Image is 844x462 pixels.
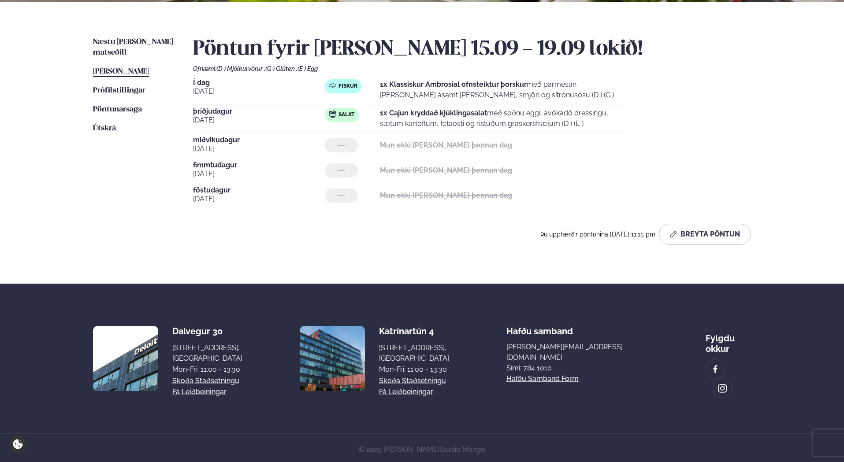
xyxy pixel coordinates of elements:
div: Mon-Fri: 11:00 - 13:30 [172,364,242,375]
img: image alt [710,364,720,374]
span: Prófílstillingar [93,87,145,94]
strong: 1x Klassískur Ambrosial ofnsteiktur þorskur [380,80,527,89]
span: (D ) Mjólkurvörur , [216,65,265,72]
span: miðvikudagur [193,137,325,144]
span: Hafðu samband [506,319,573,336]
span: [DATE] [193,86,325,97]
span: Fiskur [338,83,357,90]
div: Ofnæmi: [193,65,751,72]
a: Hafðu samband form [506,373,579,384]
img: image alt [93,326,158,391]
span: þriðjudagur [193,108,325,115]
a: Skoða staðsetningu [172,376,239,386]
a: Pöntunarsaga [93,104,142,115]
span: [PERSON_NAME] [93,68,149,75]
span: --- [338,142,345,149]
a: Cookie settings [9,435,27,453]
a: Útskrá [93,123,116,134]
span: [DATE] [193,115,325,126]
a: Studio Mango [439,445,485,454]
div: Fylgdu okkur [706,326,751,354]
a: Fá leiðbeiningar [379,387,433,397]
strong: Mun ekki [PERSON_NAME] þennan dag [380,191,512,200]
span: © 2025 [PERSON_NAME] [359,445,485,454]
div: Mon-Fri: 11:00 - 13:30 [379,364,449,375]
span: Útskrá [93,125,116,132]
span: Þú uppfærðir pöntunina [DATE] 11:15 pm [540,231,655,238]
img: salad.svg [329,111,336,118]
a: Næstu [PERSON_NAME] matseðill [93,37,175,58]
img: image alt [718,384,727,394]
span: föstudagur [193,187,325,194]
p: með soðnu eggi, avókadó dressingu, sætum kartöflum, fetaosti og ristuðum graskersfræjum (D ) (E ) [380,108,625,129]
span: --- [338,167,345,174]
a: Fá leiðbeiningar [172,387,227,397]
a: [PERSON_NAME] [93,67,149,77]
div: Katrínartún 4 [379,326,449,336]
span: Pöntunarsaga [93,106,142,113]
div: Dalvegur 30 [172,326,242,336]
p: með parmesan [PERSON_NAME] ásamt [PERSON_NAME], smjöri og sítrónusósu (D ) (G ) [380,79,625,100]
div: [STREET_ADDRESS], [GEOGRAPHIC_DATA] [172,343,242,364]
span: Salat [338,111,354,118]
strong: 1x Cajun kryddað kjúklingasalat [380,109,487,117]
a: [PERSON_NAME][EMAIL_ADDRESS][DOMAIN_NAME] [506,342,648,363]
p: Sími: 784 1010 [506,363,648,373]
strong: Mun ekki [PERSON_NAME] þennan dag [380,166,512,174]
img: image alt [300,326,365,391]
a: image alt [706,360,725,378]
span: [DATE] [193,144,325,154]
span: [DATE] [193,169,325,179]
a: Skoða staðsetningu [379,376,446,386]
strong: Mun ekki [PERSON_NAME] þennan dag [380,141,512,149]
img: fish.svg [329,82,336,89]
button: Breyta Pöntun [659,224,751,245]
span: --- [338,192,345,199]
a: Prófílstillingar [93,85,145,96]
span: (G ) Glúten , [265,65,297,72]
div: [STREET_ADDRESS], [GEOGRAPHIC_DATA] [379,343,449,364]
a: image alt [713,379,732,398]
h2: Pöntun fyrir [PERSON_NAME] 15.09 - 19.09 lokið! [193,37,751,62]
span: Í dag [193,79,325,86]
span: (E ) Egg [297,65,318,72]
span: [DATE] [193,194,325,204]
span: fimmtudagur [193,162,325,169]
span: Næstu [PERSON_NAME] matseðill [93,38,173,56]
